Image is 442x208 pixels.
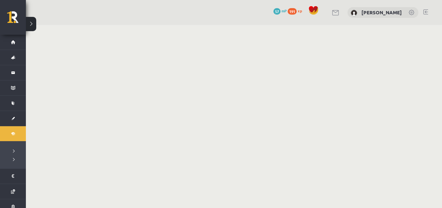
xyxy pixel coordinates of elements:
[273,8,281,15] span: 57
[361,9,402,16] a: [PERSON_NAME]
[298,8,302,13] span: xp
[7,11,26,28] a: Rīgas 1. Tālmācības vidusskola
[288,8,297,15] span: 191
[273,8,287,13] a: 57 mP
[288,8,305,13] a: 191 xp
[351,10,357,16] img: Ketija Dzilna
[282,8,287,13] span: mP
